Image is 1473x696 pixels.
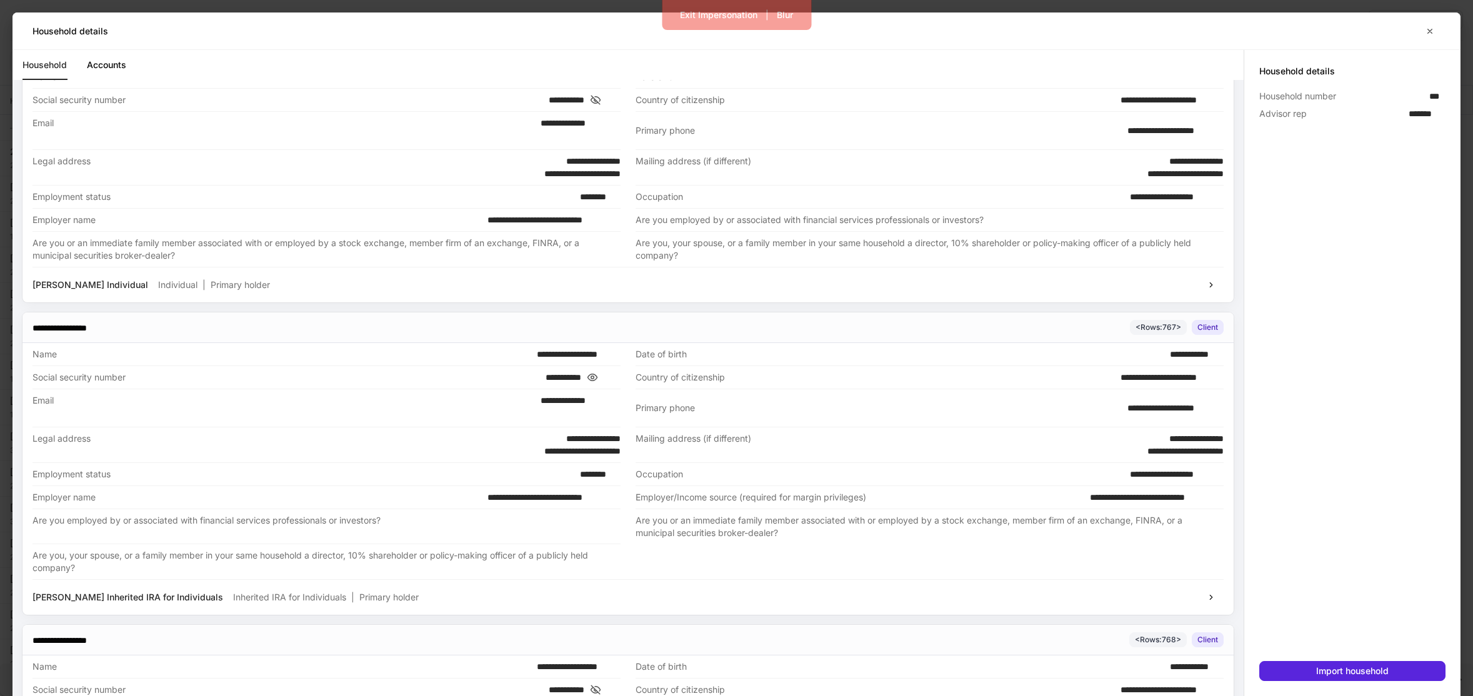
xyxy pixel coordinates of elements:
div: Household number [1259,90,1422,102]
div: Employment status [32,191,572,203]
div: Are you employed by or associated with financial services professionals or investors? [636,214,1216,226]
div: Date of birth [636,348,1162,360]
div: < Rows: 767 > [1136,321,1181,333]
div: Blur [777,11,793,19]
div: Are you or an immediate family member associated with or employed by a stock exchange, member fir... [636,514,1216,539]
p: [PERSON_NAME] Individual [32,279,148,291]
h5: Household details [32,25,108,37]
div: Are you, your spouse, or a family member in your same household a director, 10% shareholder or po... [636,237,1216,262]
button: Import household [1259,661,1446,681]
div: Social security number [32,684,541,696]
div: Email [32,394,533,422]
div: Are you, your spouse, or a family member in your same household a director, 10% shareholder or po... [32,549,613,574]
div: Mailing address (if different) [636,155,1099,180]
p: Inherited IRA for Individuals Primary holder [233,591,419,604]
h5: Household details [1259,65,1446,77]
div: Country of citizenship [636,684,1113,696]
div: Legal address [32,155,496,180]
div: Primary phone [636,124,1120,137]
div: Country of citizenship [636,371,1113,384]
div: Name [32,348,529,360]
p: Individual Primary holder [158,279,270,291]
div: Client [1197,634,1218,645]
div: Email [32,117,533,144]
div: Social security number [32,371,538,384]
div: Are you or an immediate family member associated with or employed by a stock exchange, member fir... [32,237,613,262]
div: Employer/Income source (required for margin privileges) [636,491,1083,504]
span: | [351,592,354,602]
div: Social security number [32,94,541,106]
div: < Rows: 768 > [1135,634,1181,645]
div: Employment status [32,468,572,480]
p: [PERSON_NAME] Inherited IRA for Individuals [32,591,223,604]
div: Name [32,660,529,673]
a: Accounts [87,50,126,80]
div: Client [1197,321,1218,333]
div: Import household [1316,667,1389,675]
a: Household [22,50,67,80]
div: Date of birth [636,660,1162,673]
span: | [202,279,206,290]
div: Mailing address (if different) [636,432,1099,457]
div: Occupation [636,191,1122,203]
div: Are you employed by or associated with financial services professionals or investors? [32,514,613,539]
div: Employer name [32,491,480,504]
div: Advisor rep [1259,107,1402,120]
div: Employer name [32,214,480,226]
div: Primary phone [636,402,1120,414]
div: Exit Impersonation [680,11,757,19]
div: Legal address [32,432,496,457]
div: Country of citizenship [636,94,1113,106]
div: Occupation [636,468,1122,480]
